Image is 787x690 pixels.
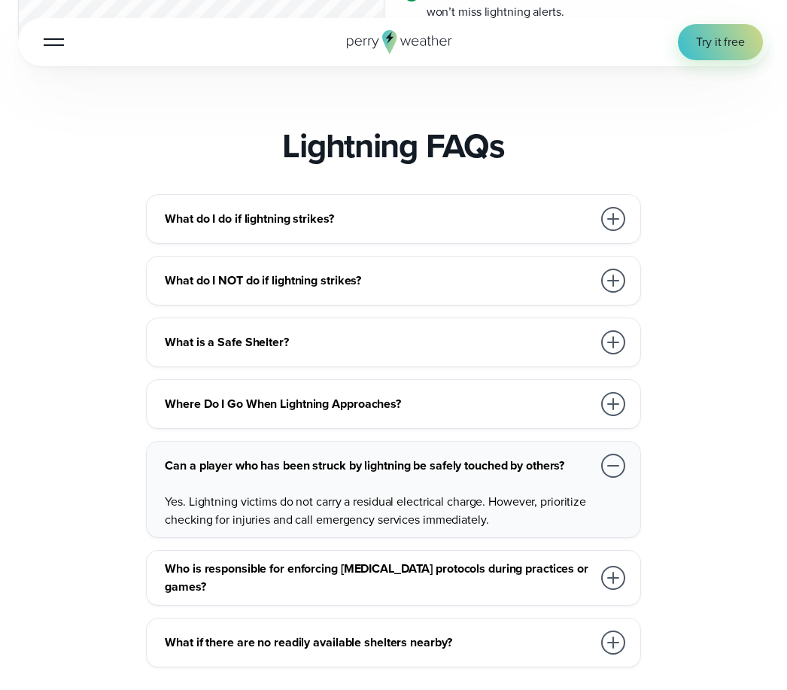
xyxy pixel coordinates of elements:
a: Try it free [678,24,763,60]
h3: Who is responsible for enforcing [MEDICAL_DATA] protocols during practices or games? [165,560,591,595]
p: Yes. Lightning victims do not carry a residual electrical charge. However, prioritize checking fo... [165,493,627,528]
h3: Can a player who has been struck by lightning be safely touched by others? [165,457,591,475]
h3: What do I NOT do if lightning strikes? [165,272,591,290]
h3: What do I do if lightning strikes? [165,210,591,228]
h3: What is a Safe Shelter? [165,333,591,351]
h2: Lightning FAQs [282,126,504,166]
h3: What if there are no readily available shelters nearby? [165,634,591,652]
span: Try it free [696,33,745,51]
h3: Where Do I Go When Lightning Approaches? [165,395,591,413]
